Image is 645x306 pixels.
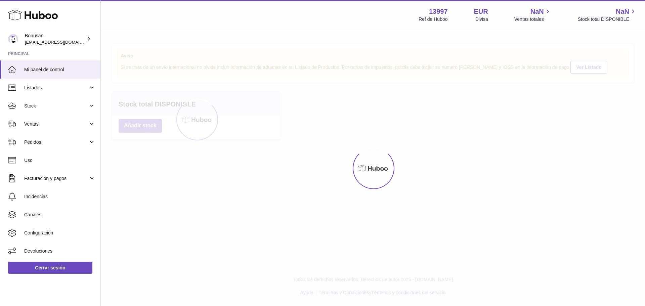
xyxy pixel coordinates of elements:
[8,34,18,44] img: internalAdmin-13997@internal.huboo.com
[25,33,85,45] div: Bonusan
[24,175,88,182] span: Facturación y pagos
[514,7,552,23] a: NaN Ventas totales
[514,16,552,23] span: Ventas totales
[530,7,544,16] span: NaN
[578,7,637,23] a: NaN Stock total DISPONIBLE
[24,193,95,200] span: Incidencias
[24,121,88,127] span: Ventas
[24,248,95,254] span: Devoluciones
[24,212,95,218] span: Canales
[429,7,448,16] strong: 13997
[24,103,88,109] span: Stock
[8,262,92,274] a: Cerrar sesión
[475,16,488,23] div: Divisa
[24,157,95,164] span: Uso
[24,230,95,236] span: Configuración
[25,39,99,45] span: [EMAIL_ADDRESS][DOMAIN_NAME]
[578,16,637,23] span: Stock total DISPONIBLE
[24,67,95,73] span: Mi panel de control
[24,139,88,145] span: Pedidos
[616,7,629,16] span: NaN
[474,7,488,16] strong: EUR
[24,85,88,91] span: Listados
[419,16,447,23] div: Ref de Huboo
